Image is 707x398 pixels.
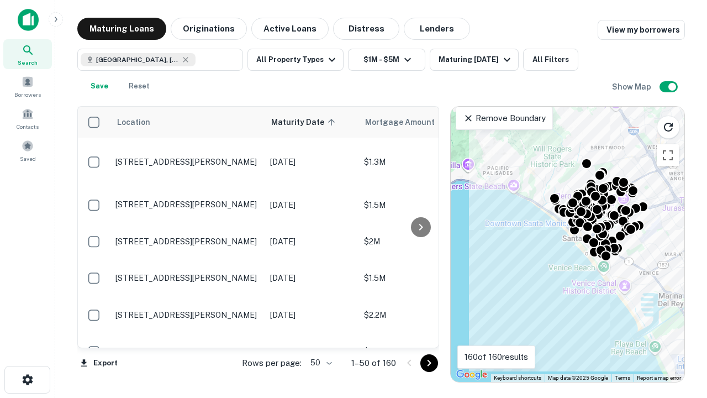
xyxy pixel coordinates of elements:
h6: Show Map [612,81,653,93]
button: Reload search area [657,116,680,139]
p: $1.5M [364,199,474,211]
p: [DATE] [270,345,353,358]
p: [STREET_ADDRESS][PERSON_NAME] [115,310,259,320]
p: [STREET_ADDRESS][PERSON_NAME] [115,237,259,247]
div: Maturing [DATE] [439,53,514,66]
iframe: Chat Widget [652,310,707,363]
p: $1.3M [364,156,474,168]
p: [STREET_ADDRESS][PERSON_NAME] [115,273,259,283]
span: Location [117,116,150,129]
button: Reset [122,75,157,97]
p: 1–50 of 160 [351,357,396,370]
button: Keyboard shortcuts [494,374,541,382]
a: Terms (opens in new tab) [615,375,630,381]
span: Contacts [17,122,39,131]
button: Active Loans [251,18,329,40]
img: Google [453,368,490,382]
p: [DATE] [270,272,353,284]
p: 160 of 160 results [465,350,528,364]
p: $1.5M [364,272,474,284]
p: $1M [364,345,474,358]
p: [DATE] [270,156,353,168]
button: $1M - $5M [348,49,425,71]
th: Maturity Date [265,107,358,138]
a: Contacts [3,103,52,133]
th: Location [110,107,265,138]
button: Lenders [404,18,470,40]
span: Map data ©2025 Google [548,375,608,381]
p: Rows per page: [242,357,302,370]
p: [DATE] [270,235,353,248]
p: [DATE] [270,309,353,321]
div: 50 [306,355,334,371]
a: View my borrowers [598,20,685,40]
p: $2.2M [364,309,474,321]
button: Go to next page [420,354,438,372]
th: Mortgage Amount [358,107,480,138]
button: Toggle fullscreen view [657,144,679,166]
a: Search [3,39,52,69]
img: capitalize-icon.png [18,9,39,31]
p: [STREET_ADDRESS][PERSON_NAME] [115,157,259,167]
span: Borrowers [14,90,41,99]
button: Maturing [DATE] [430,49,519,71]
p: [DATE] [270,199,353,211]
p: $2M [364,235,474,248]
button: All Filters [523,49,578,71]
span: Search [18,58,38,67]
div: 0 0 [451,107,684,382]
span: Saved [20,154,36,163]
span: Maturity Date [271,116,339,129]
a: Borrowers [3,71,52,101]
p: Remove Boundary [463,112,545,125]
button: Save your search to get updates of matches that match your search criteria. [82,75,117,97]
p: [STREET_ADDRESS][PERSON_NAME] [115,347,259,357]
button: Distress [333,18,399,40]
button: Originations [171,18,247,40]
span: [GEOGRAPHIC_DATA], [GEOGRAPHIC_DATA], [GEOGRAPHIC_DATA] [96,55,179,65]
span: Mortgage Amount [365,116,449,129]
button: Export [77,355,120,371]
a: Saved [3,135,52,165]
button: All Property Types [247,49,344,71]
a: Open this area in Google Maps (opens a new window) [453,368,490,382]
p: [STREET_ADDRESS][PERSON_NAME] [115,200,259,210]
button: Maturing Loans [77,18,166,40]
a: Report a map error [637,375,681,381]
